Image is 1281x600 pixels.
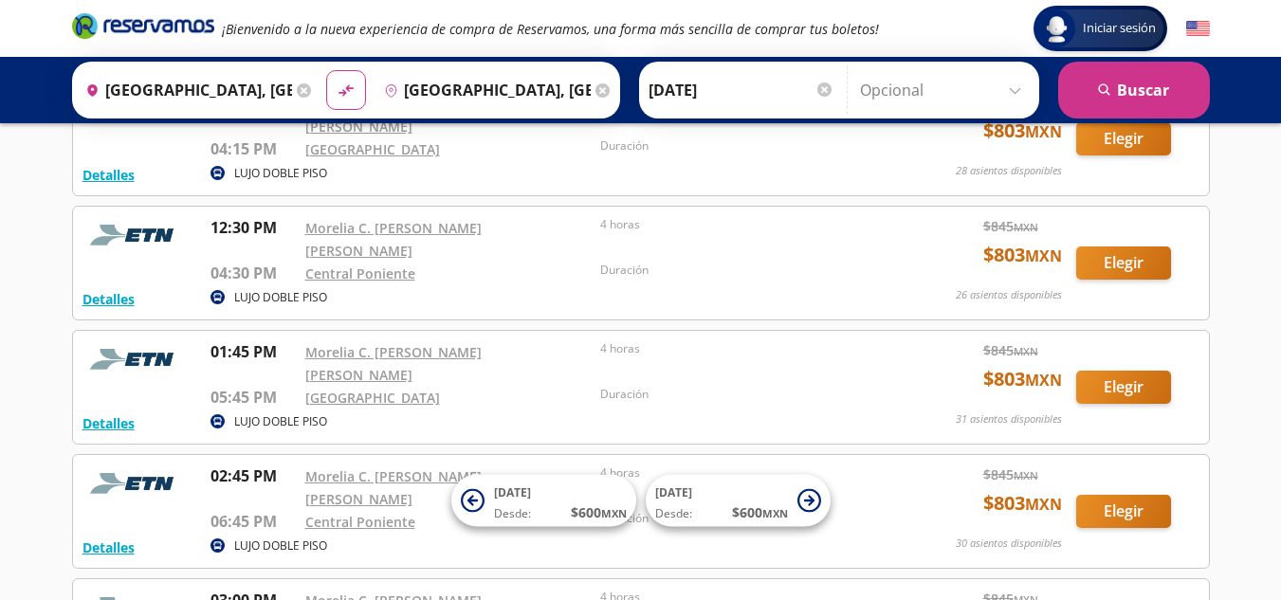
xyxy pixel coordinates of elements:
p: Duración [600,137,887,155]
p: 30 asientos disponibles [956,536,1062,552]
span: $ 845 [983,464,1038,484]
button: Elegir [1076,371,1171,404]
p: LUJO DOBLE PISO [234,537,327,555]
small: MXN [1025,121,1062,142]
span: [DATE] [655,484,692,500]
small: MXN [762,506,788,520]
img: RESERVAMOS [82,464,187,502]
p: 31 asientos disponibles [956,411,1062,427]
p: 06:45 PM [210,510,296,533]
a: [GEOGRAPHIC_DATA] [305,389,440,407]
button: Buscar [1058,62,1210,118]
small: MXN [601,506,627,520]
span: $ 803 [983,117,1062,145]
img: RESERVAMOS [82,216,187,254]
p: 4 horas [600,216,887,233]
a: Brand Logo [72,11,214,45]
small: MXN [1025,245,1062,266]
span: $ 803 [983,489,1062,518]
p: LUJO DOBLE PISO [234,413,327,430]
p: 01:45 PM [210,340,296,363]
span: $ 845 [983,216,1038,236]
small: MXN [1014,344,1038,358]
a: Morelia C. [PERSON_NAME] [PERSON_NAME] [305,219,482,260]
p: Duración [600,386,887,403]
input: Elegir Fecha [649,66,834,114]
span: $ 803 [983,241,1062,269]
button: Elegir [1076,495,1171,528]
a: Central Poniente [305,513,415,531]
button: Detalles [82,289,135,309]
a: [GEOGRAPHIC_DATA] [305,140,440,158]
p: 28 asientos disponibles [956,163,1062,179]
p: 04:15 PM [210,137,296,160]
button: Detalles [82,165,135,185]
p: 04:30 PM [210,262,296,284]
span: $ 600 [571,502,627,522]
p: 4 horas [600,464,887,482]
button: English [1186,17,1210,41]
span: [DATE] [494,484,531,500]
p: 02:45 PM [210,464,296,487]
button: [DATE]Desde:$600MXN [451,475,636,527]
input: Buscar Origen [78,66,292,114]
em: ¡Bienvenido a la nueva experiencia de compra de Reservamos, una forma más sencilla de comprar tus... [222,20,879,38]
span: $ 803 [983,365,1062,393]
button: Detalles [82,413,135,433]
p: Duración [600,262,887,279]
span: $ 845 [983,340,1038,360]
small: MXN [1025,370,1062,391]
small: MXN [1014,220,1038,234]
button: Elegir [1076,122,1171,155]
a: Morelia C. [PERSON_NAME] [PERSON_NAME] [305,343,482,384]
span: $ 600 [732,502,788,522]
p: 26 asientos disponibles [956,287,1062,303]
p: LUJO DOBLE PISO [234,165,327,182]
span: Desde: [655,505,692,522]
a: Central Poniente [305,264,415,282]
a: Morelia C. [PERSON_NAME] [PERSON_NAME] [305,467,482,508]
p: 05:45 PM [210,386,296,409]
img: RESERVAMOS [82,340,187,378]
input: Buscar Destino [376,66,591,114]
p: 12:30 PM [210,216,296,239]
button: Detalles [82,537,135,557]
small: MXN [1025,494,1062,515]
i: Brand Logo [72,11,214,40]
span: Iniciar sesión [1075,19,1163,38]
button: [DATE]Desde:$600MXN [646,475,831,527]
small: MXN [1014,468,1038,482]
button: Elegir [1076,246,1171,280]
span: Desde: [494,505,531,522]
p: 4 horas [600,340,887,357]
p: LUJO DOBLE PISO [234,289,327,306]
input: Opcional [860,66,1030,114]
